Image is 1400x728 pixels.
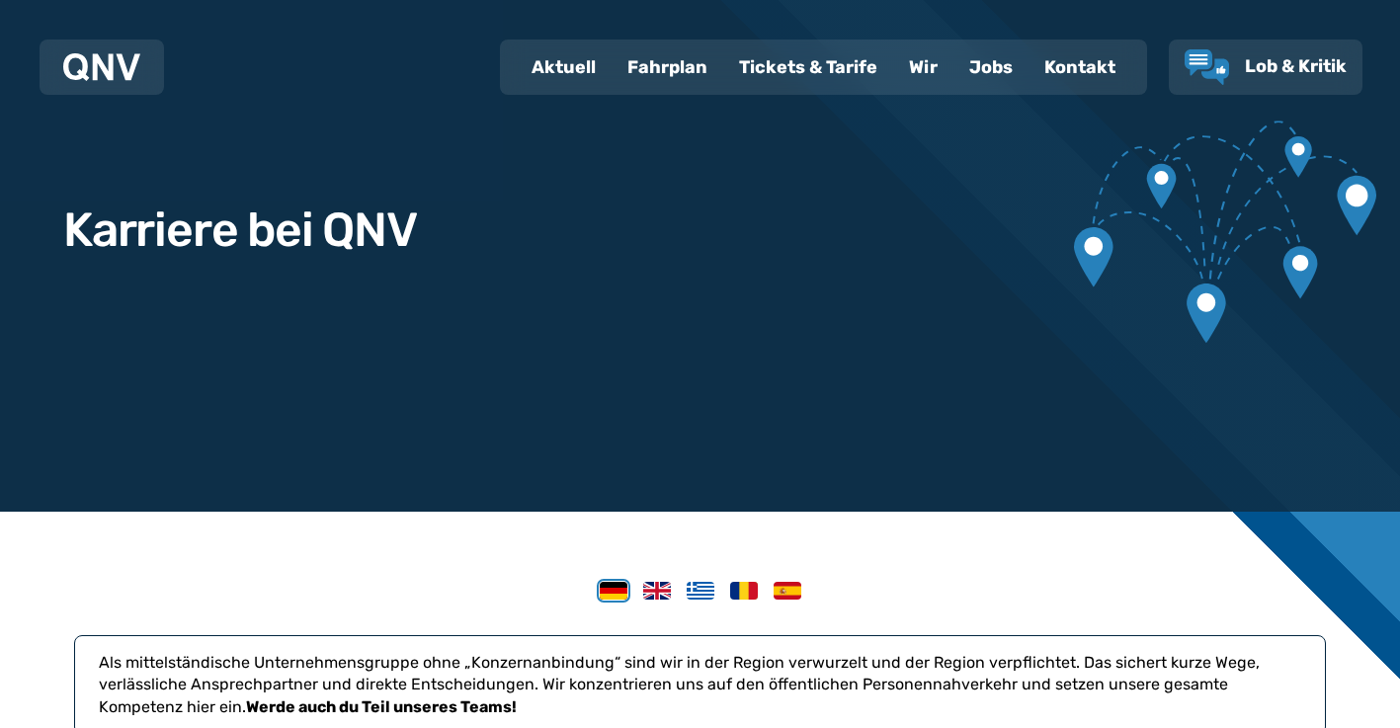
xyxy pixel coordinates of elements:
[687,582,714,600] img: Greek
[63,53,140,81] img: QNV Logo
[1029,41,1131,93] a: Kontakt
[246,697,517,716] strong: Werde auch du Teil unseres Teams!
[99,652,1301,718] p: Als mittelständische Unternehmensgruppe ohne „Konzernanbindung“ sind wir in der Region verwurzelt...
[612,41,723,93] a: Fahrplan
[63,206,417,254] h1: Karriere bei QNV
[953,41,1029,93] a: Jobs
[1185,49,1347,85] a: Lob & Kritik
[1074,84,1376,380] img: Verbundene Kartenmarkierungen
[774,582,801,600] img: Spanish
[893,41,953,93] a: Wir
[516,41,612,93] a: Aktuell
[730,582,758,600] img: Romanian
[63,47,140,87] a: QNV Logo
[723,41,893,93] a: Tickets & Tarife
[600,582,627,600] img: German
[1245,55,1347,77] span: Lob & Kritik
[643,582,671,600] img: English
